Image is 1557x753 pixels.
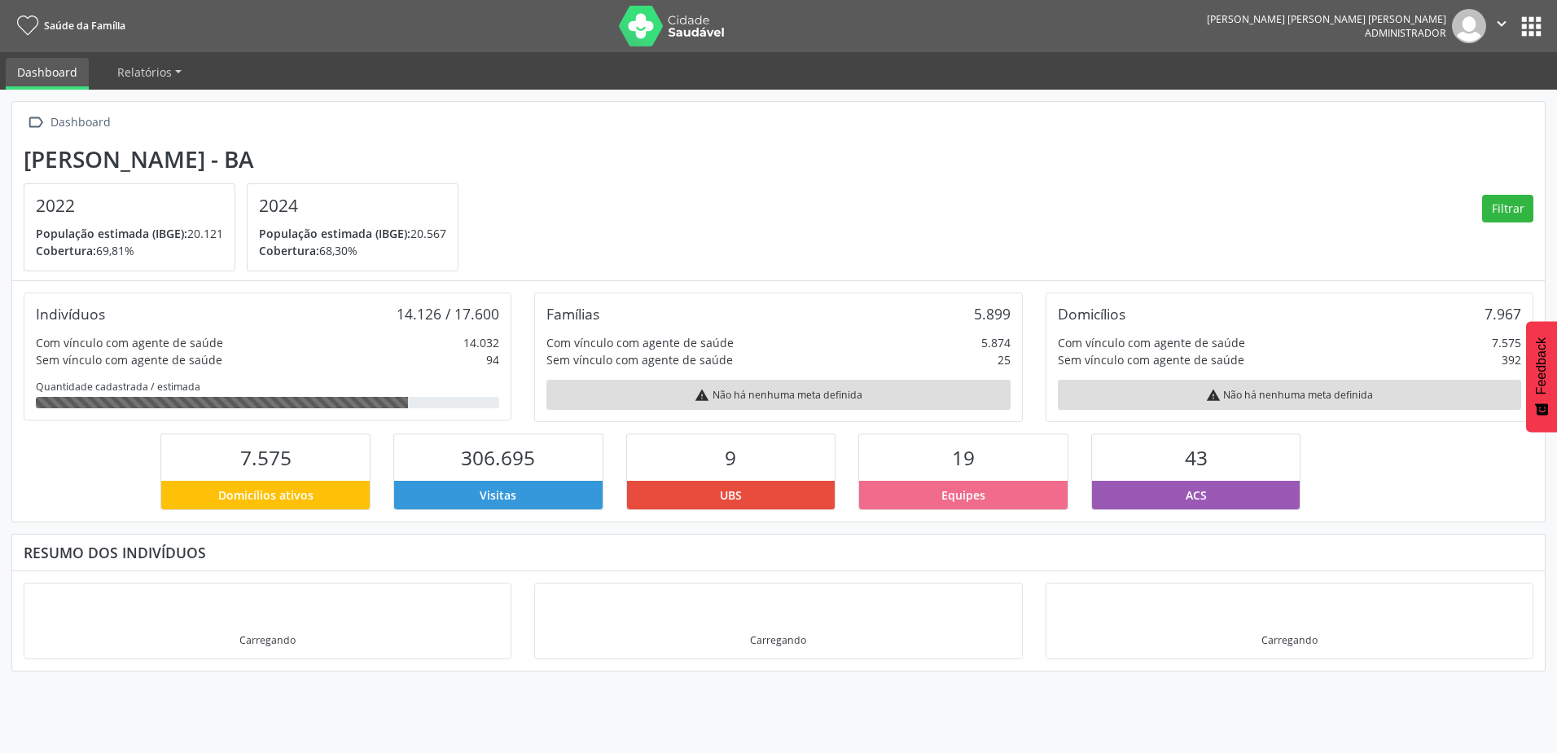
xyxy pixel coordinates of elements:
[1486,9,1517,43] button: 
[11,12,125,39] a: Saúde da Família
[720,487,742,504] span: UBS
[106,58,193,86] a: Relatórios
[36,242,223,259] p: 69,81%
[24,146,470,173] div: [PERSON_NAME] - BA
[36,226,187,241] span: População estimada (IBGE):
[1493,15,1511,33] i: 
[546,380,1010,410] div: Não há nenhuma meta definida
[1207,12,1446,26] div: [PERSON_NAME] [PERSON_NAME] [PERSON_NAME]
[36,243,96,258] span: Cobertura:
[259,226,410,241] span: População estimada (IBGE):
[47,111,113,134] div: Dashboard
[1058,351,1244,368] div: Sem vínculo com agente de saúde
[24,111,47,134] i: 
[36,334,223,351] div: Com vínculo com agente de saúde
[240,444,292,471] span: 7.575
[1492,334,1521,351] div: 7.575
[1058,380,1521,410] div: Não há nenhuma meta definida
[1502,351,1521,368] div: 392
[750,633,806,647] div: Carregando
[218,487,314,504] span: Domicílios ativos
[239,633,296,647] div: Carregando
[1485,305,1521,323] div: 7.967
[259,243,319,258] span: Cobertura:
[486,351,499,368] div: 94
[24,544,1533,561] div: Resumo dos indivíduos
[36,196,223,216] h4: 2022
[36,351,222,368] div: Sem vínculo com agente de saúde
[1185,444,1208,471] span: 43
[1526,321,1557,432] button: Feedback - Mostrar pesquisa
[1534,337,1549,394] span: Feedback
[725,444,736,471] span: 9
[998,351,1011,368] div: 25
[480,487,516,504] span: Visitas
[1058,305,1125,323] div: Domicílios
[1365,26,1446,40] span: Administrador
[36,380,499,394] div: Quantidade cadastrada / estimada
[36,225,223,242] p: 20.121
[1058,334,1245,351] div: Com vínculo com agente de saúde
[24,111,113,134] a:  Dashboard
[36,305,105,323] div: Indivíduos
[397,305,499,323] div: 14.126 / 17.600
[259,225,446,242] p: 20.567
[941,487,985,504] span: Equipes
[259,242,446,259] p: 68,30%
[1186,487,1207,504] span: ACS
[546,305,599,323] div: Famílias
[44,19,125,33] span: Saúde da Família
[461,444,535,471] span: 306.695
[1206,388,1221,403] i: warning
[546,334,734,351] div: Com vínculo com agente de saúde
[1517,12,1546,41] button: apps
[6,58,89,90] a: Dashboard
[259,196,446,216] h4: 2024
[952,444,975,471] span: 19
[1452,9,1486,43] img: img
[974,305,1011,323] div: 5.899
[981,334,1011,351] div: 5.874
[117,64,172,80] span: Relatórios
[1261,633,1318,647] div: Carregando
[546,351,733,368] div: Sem vínculo com agente de saúde
[463,334,499,351] div: 14.032
[1482,195,1533,222] button: Filtrar
[695,388,709,403] i: warning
